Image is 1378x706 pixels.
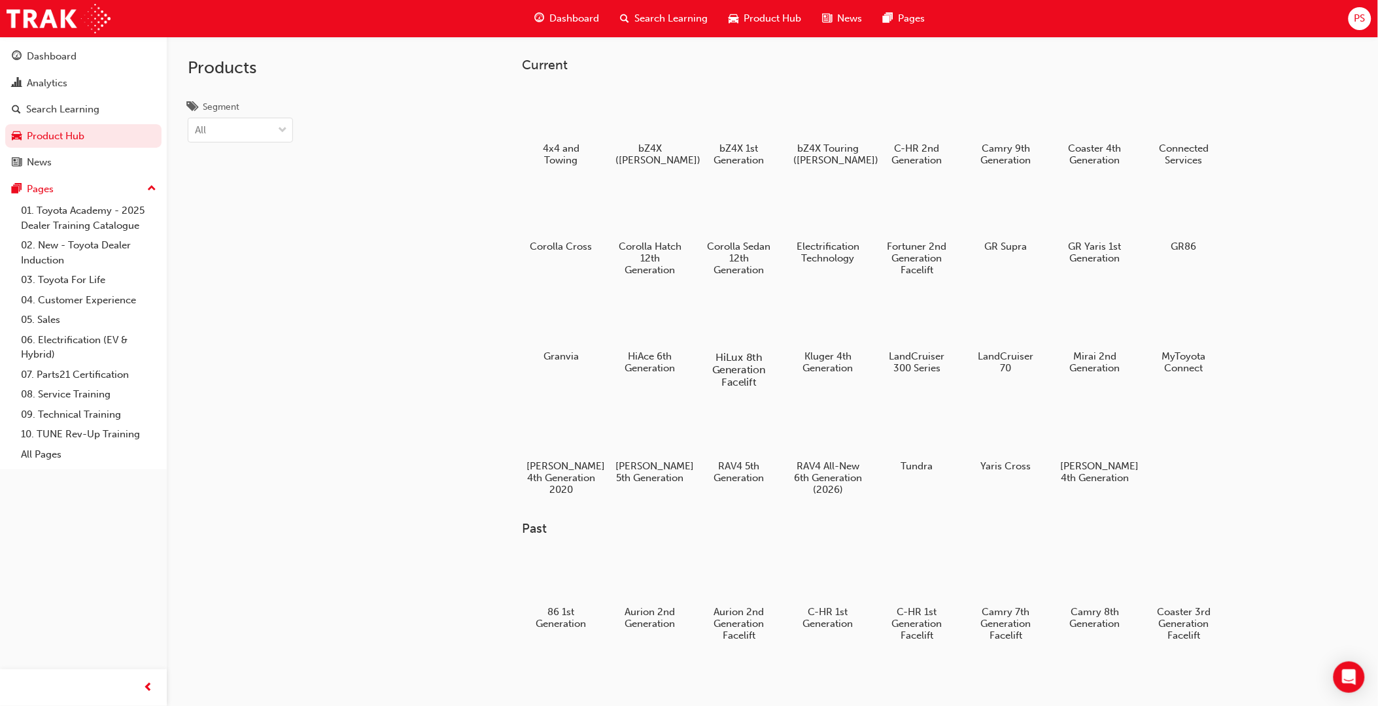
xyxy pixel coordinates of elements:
[611,291,689,378] a: HiAce 6th Generation
[1145,181,1223,257] a: GR86
[16,424,162,445] a: 10. TUNE Rev-Up Training
[611,181,689,280] a: Corolla Hatch 12th Generation
[12,51,22,63] span: guage-icon
[616,606,685,630] h5: Aurion 2nd Generation
[27,155,52,170] div: News
[522,181,600,257] a: Corolla Cross
[1061,143,1129,166] h5: Coaster 4th Generation
[5,124,162,148] a: Product Hub
[7,4,111,33] a: Trak
[1145,83,1223,171] a: Connected Services
[700,401,778,488] a: RAV4 5th Generation
[967,401,1045,477] a: Yaris Cross
[16,235,162,270] a: 02. New - Toyota Dealer Induction
[522,83,600,171] a: 4x4 and Towing
[527,350,596,362] h5: Granvia
[878,181,956,280] a: Fortuner 2nd Generation Facelift
[616,143,685,166] h5: bZ4X ([PERSON_NAME])
[878,291,956,378] a: LandCruiser 300 Series
[794,606,863,630] h5: C-HR 1st Generation
[883,143,952,166] h5: C-HR 2nd Generation
[705,143,774,166] h5: bZ4X 1st Generation
[620,10,629,27] span: search-icon
[278,122,287,139] span: down-icon
[1056,547,1134,635] a: Camry 8th Generation
[1061,606,1129,630] h5: Camry 8th Generation
[195,123,206,138] div: All
[549,11,599,26] span: Dashboard
[705,460,774,484] h5: RAV4 5th Generation
[522,401,600,500] a: [PERSON_NAME] 4th Generation 2020
[5,44,162,69] a: Dashboard
[700,291,778,390] a: HiLux 8th Generation Facelift
[1349,7,1371,30] button: PS
[144,680,154,696] span: prev-icon
[1334,662,1365,693] div: Open Intercom Messenger
[972,460,1041,472] h5: Yaris Cross
[611,83,689,171] a: bZ4X ([PERSON_NAME])
[878,547,956,647] a: C-HR 1st Generation Facelift
[794,143,863,166] h5: bZ4X Touring ([PERSON_NAME])
[616,241,685,276] h5: Corolla Hatch 12th Generation
[972,606,1041,641] h5: Camry 7th Generation Facelift
[16,384,162,405] a: 08. Service Training
[611,547,689,635] a: Aurion 2nd Generation
[1145,291,1223,378] a: MyToyota Connect
[967,83,1045,171] a: Camry 9th Generation
[1056,181,1134,269] a: GR Yaris 1st Generation
[610,5,718,32] a: search-iconSearch Learning
[1354,11,1366,26] span: PS
[203,101,239,114] div: Segment
[967,181,1045,257] a: GR Supra
[837,11,862,26] span: News
[611,401,689,488] a: [PERSON_NAME] 5th Generation
[705,606,774,641] h5: Aurion 2nd Generation Facelift
[12,131,22,143] span: car-icon
[1150,241,1218,252] h5: GR86
[883,10,893,27] span: pages-icon
[26,102,99,117] div: Search Learning
[27,49,77,64] div: Dashboard
[744,11,801,26] span: Product Hub
[5,97,162,122] a: Search Learning
[527,143,596,166] h5: 4x4 and Towing
[12,78,22,90] span: chart-icon
[878,83,956,171] a: C-HR 2nd Generation
[527,460,596,496] h5: [PERSON_NAME] 4th Generation 2020
[522,291,600,367] a: Granvia
[1056,83,1134,171] a: Coaster 4th Generation
[527,606,596,630] h5: 86 1st Generation
[12,184,22,195] span: pages-icon
[5,177,162,201] button: Pages
[522,58,1265,73] h3: Current
[729,10,738,27] span: car-icon
[967,547,1045,647] a: Camry 7th Generation Facelift
[705,241,774,276] h5: Corolla Sedan 12th Generation
[789,181,867,269] a: Electrification Technology
[972,350,1041,374] h5: LandCruiser 70
[16,201,162,235] a: 01. Toyota Academy - 2025 Dealer Training Catalogue
[188,102,198,114] span: tags-icon
[700,83,778,171] a: bZ4X 1st Generation
[16,405,162,425] a: 09. Technical Training
[1150,350,1218,374] h5: MyToyota Connect
[700,181,778,280] a: Corolla Sedan 12th Generation
[5,71,162,95] a: Analytics
[5,42,162,177] button: DashboardAnalyticsSearch LearningProduct HubNews
[883,350,952,374] h5: LandCruiser 300 Series
[878,401,956,477] a: Tundra
[522,521,1265,536] h3: Past
[16,270,162,290] a: 03. Toyota For Life
[794,241,863,264] h5: Electrification Technology
[16,330,162,365] a: 06. Electrification (EV & Hybrid)
[16,310,162,330] a: 05. Sales
[1056,291,1134,378] a: Mirai 2nd Generation
[972,241,1041,252] h5: GR Supra
[883,606,952,641] h5: C-HR 1st Generation Facelift
[1145,547,1223,647] a: Coaster 3rd Generation Facelift
[16,290,162,311] a: 04. Customer Experience
[527,241,596,252] h5: Corolla Cross
[534,10,544,27] span: guage-icon
[822,10,832,27] span: news-icon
